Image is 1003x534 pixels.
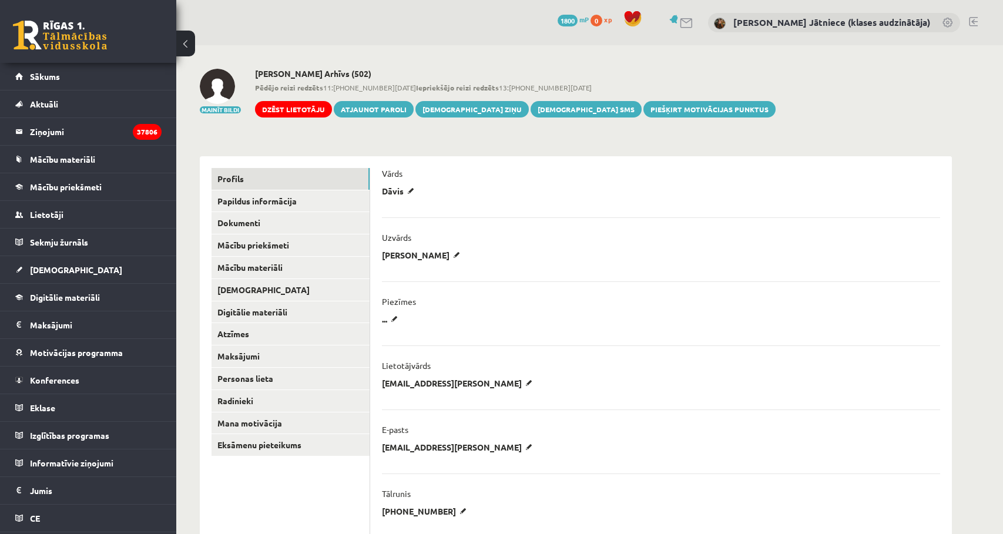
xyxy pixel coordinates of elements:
[382,360,431,371] p: Lietotājvārds
[15,505,162,532] a: CE
[30,99,58,109] span: Aktuāli
[212,212,370,234] a: Dokumenti
[30,513,40,523] span: CE
[30,154,95,164] span: Mācību materiāli
[255,101,332,117] a: Dzēst lietotāju
[579,15,589,24] span: mP
[382,296,416,307] p: Piezīmes
[212,368,370,389] a: Personas lieta
[30,292,100,303] span: Digitālie materiāli
[382,488,411,499] p: Tālrunis
[591,15,602,26] span: 0
[558,15,589,24] a: 1800 mP
[15,201,162,228] a: Lietotāji
[415,101,529,117] a: [DEMOGRAPHIC_DATA] ziņu
[382,186,418,196] p: Dāvis
[531,101,642,117] a: [DEMOGRAPHIC_DATA] SMS
[15,311,162,338] a: Maksājumi
[416,83,499,92] b: Iepriekšējo reizi redzēts
[382,378,536,388] p: [EMAIL_ADDRESS][PERSON_NAME]
[382,424,408,435] p: E-pasts
[604,15,612,24] span: xp
[212,301,370,323] a: Digitālie materiāli
[200,69,235,104] img: Dāvis Melngailis
[30,430,109,441] span: Izglītības programas
[13,21,107,50] a: Rīgas 1. Tālmācības vidusskola
[212,434,370,456] a: Eksāmenu pieteikums
[212,323,370,345] a: Atzīmes
[133,124,162,140] i: 37806
[30,182,102,192] span: Mācību priekšmeti
[714,18,726,29] img: Anda Laine Jātniece (klases audzinātāja)
[382,232,411,243] p: Uzvārds
[30,311,162,338] legend: Maksājumi
[255,69,776,79] h2: [PERSON_NAME] Arhīvs (502)
[15,146,162,173] a: Mācību materiāli
[15,90,162,117] a: Aktuāli
[558,15,578,26] span: 1800
[212,234,370,256] a: Mācību priekšmeti
[30,485,52,496] span: Jumis
[212,190,370,212] a: Papildus informācija
[382,442,536,452] p: [EMAIL_ADDRESS][PERSON_NAME]
[212,279,370,301] a: [DEMOGRAPHIC_DATA]
[212,412,370,434] a: Mana motivācija
[334,101,414,117] a: Atjaunot paroli
[30,71,60,82] span: Sākums
[30,264,122,275] span: [DEMOGRAPHIC_DATA]
[15,449,162,476] a: Informatīvie ziņojumi
[212,257,370,278] a: Mācību materiāli
[30,209,63,220] span: Lietotāji
[212,345,370,367] a: Maksājumi
[15,229,162,256] a: Sekmju žurnāls
[643,101,776,117] a: Piešķirt motivācijas punktus
[15,118,162,145] a: Ziņojumi37806
[200,106,241,113] button: Mainīt bildi
[15,477,162,504] a: Jumis
[15,339,162,366] a: Motivācijas programma
[15,63,162,90] a: Sākums
[382,314,402,324] p: ...
[30,375,79,385] span: Konferences
[212,168,370,190] a: Profils
[30,118,162,145] legend: Ziņojumi
[212,390,370,412] a: Radinieki
[591,15,618,24] a: 0 xp
[255,82,776,93] span: 11:[PHONE_NUMBER][DATE] 13:[PHONE_NUMBER][DATE]
[30,347,123,358] span: Motivācijas programma
[30,402,55,413] span: Eklase
[15,256,162,283] a: [DEMOGRAPHIC_DATA]
[15,422,162,449] a: Izglītības programas
[382,168,402,179] p: Vārds
[382,250,464,260] p: [PERSON_NAME]
[15,284,162,311] a: Digitālie materiāli
[382,506,471,516] p: [PHONE_NUMBER]
[15,394,162,421] a: Eklase
[733,16,930,28] a: [PERSON_NAME] Jātniece (klases audzinātāja)
[15,173,162,200] a: Mācību priekšmeti
[30,458,113,468] span: Informatīvie ziņojumi
[255,83,323,92] b: Pēdējo reizi redzēts
[30,237,88,247] span: Sekmju žurnāls
[15,367,162,394] a: Konferences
